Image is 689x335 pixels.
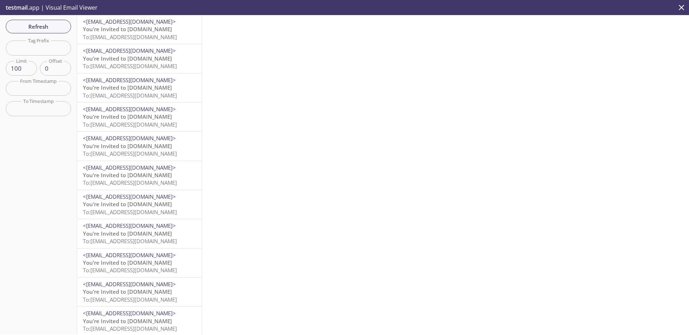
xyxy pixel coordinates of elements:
[83,317,172,325] span: You’re Invited to [DOMAIN_NAME]
[11,22,65,31] span: Refresh
[83,25,172,33] span: You’re Invited to [DOMAIN_NAME]
[77,74,202,102] div: <[EMAIL_ADDRESS][DOMAIN_NAME]>You’re Invited to [DOMAIN_NAME]To:[EMAIL_ADDRESS][DOMAIN_NAME]
[77,278,202,306] div: <[EMAIL_ADDRESS][DOMAIN_NAME]>You’re Invited to [DOMAIN_NAME]To:[EMAIL_ADDRESS][DOMAIN_NAME]
[77,190,202,219] div: <[EMAIL_ADDRESS][DOMAIN_NAME]>You’re Invited to [DOMAIN_NAME]To:[EMAIL_ADDRESS][DOMAIN_NAME]
[83,113,172,120] span: You’re Invited to [DOMAIN_NAME]
[77,103,202,131] div: <[EMAIL_ADDRESS][DOMAIN_NAME]>You’re Invited to [DOMAIN_NAME]To:[EMAIL_ADDRESS][DOMAIN_NAME]
[83,92,177,99] span: To: [EMAIL_ADDRESS][DOMAIN_NAME]
[83,171,172,179] span: You’re Invited to [DOMAIN_NAME]
[83,84,172,91] span: You’re Invited to [DOMAIN_NAME]
[83,76,176,84] span: <[EMAIL_ADDRESS][DOMAIN_NAME]>
[83,193,176,200] span: <[EMAIL_ADDRESS][DOMAIN_NAME]>
[83,33,177,41] span: To: [EMAIL_ADDRESS][DOMAIN_NAME]
[83,325,177,332] span: To: [EMAIL_ADDRESS][DOMAIN_NAME]
[77,15,202,44] div: <[EMAIL_ADDRESS][DOMAIN_NAME]>You’re Invited to [DOMAIN_NAME]To:[EMAIL_ADDRESS][DOMAIN_NAME]
[77,132,202,160] div: <[EMAIL_ADDRESS][DOMAIN_NAME]>You’re Invited to [DOMAIN_NAME]To:[EMAIL_ADDRESS][DOMAIN_NAME]
[83,55,172,62] span: You’re Invited to [DOMAIN_NAME]
[83,296,177,303] span: To: [EMAIL_ADDRESS][DOMAIN_NAME]
[83,18,176,25] span: <[EMAIL_ADDRESS][DOMAIN_NAME]>
[83,237,177,245] span: To: [EMAIL_ADDRESS][DOMAIN_NAME]
[83,266,177,274] span: To: [EMAIL_ADDRESS][DOMAIN_NAME]
[77,44,202,73] div: <[EMAIL_ADDRESS][DOMAIN_NAME]>You’re Invited to [DOMAIN_NAME]To:[EMAIL_ADDRESS][DOMAIN_NAME]
[83,259,172,266] span: You’re Invited to [DOMAIN_NAME]
[83,208,177,216] span: To: [EMAIL_ADDRESS][DOMAIN_NAME]
[83,200,172,208] span: You’re Invited to [DOMAIN_NAME]
[83,62,177,70] span: To: [EMAIL_ADDRESS][DOMAIN_NAME]
[83,251,176,259] span: <[EMAIL_ADDRESS][DOMAIN_NAME]>
[83,310,176,317] span: <[EMAIL_ADDRESS][DOMAIN_NAME]>
[83,105,176,113] span: <[EMAIL_ADDRESS][DOMAIN_NAME]>
[83,47,176,54] span: <[EMAIL_ADDRESS][DOMAIN_NAME]>
[77,161,202,190] div: <[EMAIL_ADDRESS][DOMAIN_NAME]>You’re Invited to [DOMAIN_NAME]To:[EMAIL_ADDRESS][DOMAIN_NAME]
[83,150,177,157] span: To: [EMAIL_ADDRESS][DOMAIN_NAME]
[83,280,176,288] span: <[EMAIL_ADDRESS][DOMAIN_NAME]>
[83,142,172,150] span: You’re Invited to [DOMAIN_NAME]
[83,179,177,186] span: To: [EMAIL_ADDRESS][DOMAIN_NAME]
[83,222,176,229] span: <[EMAIL_ADDRESS][DOMAIN_NAME]>
[83,121,177,128] span: To: [EMAIL_ADDRESS][DOMAIN_NAME]
[77,219,202,248] div: <[EMAIL_ADDRESS][DOMAIN_NAME]>You’re Invited to [DOMAIN_NAME]To:[EMAIL_ADDRESS][DOMAIN_NAME]
[83,135,176,142] span: <[EMAIL_ADDRESS][DOMAIN_NAME]>
[83,164,176,171] span: <[EMAIL_ADDRESS][DOMAIN_NAME]>
[83,230,172,237] span: You’re Invited to [DOMAIN_NAME]
[6,20,71,33] button: Refresh
[77,249,202,277] div: <[EMAIL_ADDRESS][DOMAIN_NAME]>You’re Invited to [DOMAIN_NAME]To:[EMAIL_ADDRESS][DOMAIN_NAME]
[6,4,28,11] span: testmail
[83,288,172,295] span: You’re Invited to [DOMAIN_NAME]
